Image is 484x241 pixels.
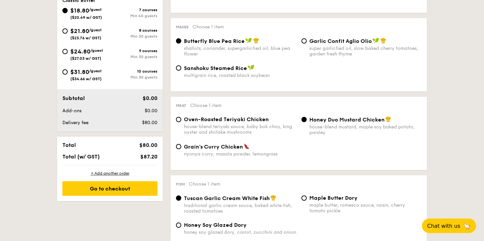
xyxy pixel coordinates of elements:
[176,117,181,122] input: Oven-Roasted Teriyaki Chickenhouse-blend teriyaki sauce, baby bok choy, king oyster and shiitake ...
[309,202,422,214] div: maple butter, romesco sauce, raisin, cherry tomato pickle
[184,195,270,201] span: Tuscan Garlic Cream White Fish
[62,95,85,101] span: Subtotal
[89,7,102,12] span: /guest
[184,151,296,157] div: nyonya curry, masala powder, lemongrass
[70,68,89,76] span: $31.80
[184,144,243,150] span: Grain's Curry Chicken
[70,27,89,35] span: $21.80
[309,195,358,201] span: Maple Butter Dory
[176,38,181,44] input: Butterfly Blue Pea Riceshallots, coriander, supergarlicfied oil, blue pea flower
[176,65,181,71] input: Sanshoku Steamed Ricemultigrain rice, roasted black soybean
[184,73,296,78] div: multigrain rice, roasted black soybean
[245,38,252,44] img: icon-vegan.f8ff3823.svg
[70,77,102,81] span: ($34.66 w/ GST)
[140,154,157,160] span: $87.20
[427,223,460,229] span: Chat with us
[184,38,245,44] span: Butterfly Blue Pea Rice
[62,49,68,54] input: $24.80/guest($27.03 w/ GST)9 coursesMin 30 guests
[62,69,68,75] input: $31.80/guest($34.66 w/ GST)10 coursesMin 30 guests
[90,48,103,53] span: /guest
[143,95,157,101] span: $0.00
[184,229,296,235] div: honey soy glazed dory, carrot, zucchini and onion
[110,69,157,74] div: 10 courses
[62,120,88,125] span: Delivery fee
[372,38,379,44] img: icon-vegan.f8ff3823.svg
[62,108,82,114] span: Add-ons
[309,117,385,123] span: Honey Duo Mustard Chicken
[89,28,102,32] span: /guest
[110,75,157,80] div: Min 30 guests
[184,116,269,122] span: Oven-Roasted Teriyaki Chicken
[422,219,476,233] button: Chat with us🦙
[176,25,189,29] span: Mains
[385,116,391,122] img: icon-chef-hat.a58ddaea.svg
[248,65,254,71] img: icon-vegan.f8ff3823.svg
[110,28,157,33] div: 8 courses
[139,142,157,148] span: $80.00
[110,49,157,53] div: 9 courses
[184,203,296,214] div: traditional garlic cream sauce, baked white fish, roasted tomatoes
[253,38,259,44] img: icon-chef-hat.a58ddaea.svg
[244,143,250,149] img: icon-spicy.37a8142b.svg
[62,154,100,160] span: Total (w/ GST)
[309,38,372,44] span: Garlic Confit Aglio Olio
[110,8,157,12] div: 7 courses
[62,171,157,176] div: + Add another order
[62,8,68,13] input: $18.80/guest($20.49 w/ GST)7 coursesMin 40 guests
[270,195,276,201] img: icon-chef-hat.a58ddaea.svg
[89,69,102,73] span: /guest
[301,38,307,44] input: Garlic Confit Aglio Oliosuper garlicfied oil, slow baked cherry tomatoes, garden fresh thyme
[184,65,247,71] span: Sanshoku Steamed Rice
[184,124,296,135] div: house-blend teriyaki sauce, baby bok choy, king oyster and shiitake mushrooms
[309,124,422,135] div: house-blend mustard, maple soy baked potato, parsley
[70,15,102,20] span: ($20.49 w/ GST)
[192,24,224,30] span: Choose 1 item
[176,223,181,228] input: Honey Soy Glazed Doryhoney soy glazed dory, carrot, zucchini and onion
[176,144,181,149] input: Grain's Curry Chickennyonya curry, masala powder, lemongrass
[142,120,157,125] span: $80.00
[62,142,76,148] span: Total
[301,117,307,122] input: Honey Duo Mustard Chickenhouse-blend mustard, maple soy baked potato, parsley
[110,14,157,18] div: Min 40 guests
[380,38,386,44] img: icon-chef-hat.a58ddaea.svg
[176,103,186,108] span: Meat
[184,46,296,57] div: shallots, coriander, supergarlicfied oil, blue pea flower
[62,28,68,34] input: $21.80/guest($23.76 w/ GST)8 coursesMin 30 guests
[463,222,471,230] span: 🦙
[189,181,220,187] span: Choose 1 item
[145,108,157,114] span: $0.00
[110,54,157,59] div: Min 30 guests
[62,181,157,196] div: Go to checkout
[70,56,101,61] span: ($27.03 w/ GST)
[70,36,101,40] span: ($23.76 w/ GST)
[110,34,157,39] div: Min 30 guests
[184,222,247,228] span: Honey Soy Glazed Dory
[176,182,185,187] span: Fish
[190,103,222,108] span: Choose 1 item
[301,195,307,201] input: Maple Butter Dorymaple butter, romesco sauce, raisin, cherry tomato pickle
[309,46,422,57] div: super garlicfied oil, slow baked cherry tomatoes, garden fresh thyme
[176,195,181,201] input: Tuscan Garlic Cream White Fishtraditional garlic cream sauce, baked white fish, roasted tomatoes
[70,7,89,14] span: $18.80
[70,48,90,55] span: $24.80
